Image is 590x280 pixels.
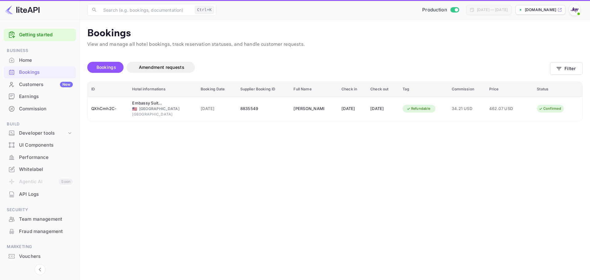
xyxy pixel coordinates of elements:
div: Whitelabel [19,166,73,173]
button: Filter [550,62,583,75]
div: CustomersNew [4,79,76,91]
a: CustomersNew [4,79,76,90]
div: Embassy Suites by Hilton Raleigh Durham Airport Brier Creek [132,100,163,106]
div: [DATE] — [DATE] [477,7,508,13]
a: Fraud management [4,226,76,237]
span: 34.21 USD [452,105,482,112]
th: Price [486,82,533,97]
img: With Joy [570,5,580,15]
div: Ctrl+K [195,6,214,14]
div: Commission [19,105,73,112]
span: Marketing [4,243,76,250]
span: Security [4,207,76,213]
input: Search (e.g. bookings, documentation) [100,4,192,16]
div: UI Components [19,142,73,149]
div: Developer tools [19,130,67,137]
div: Developer tools [4,128,76,139]
div: [GEOGRAPHIC_DATA] [132,106,193,112]
div: Switch to Sandbox mode [420,6,461,14]
a: Earnings [4,91,76,102]
div: [DATE] [341,104,363,114]
th: Hotel informations [128,82,197,97]
span: Bookings [96,65,116,70]
div: API Logs [19,191,73,198]
th: Check in [338,82,367,97]
span: 462.07 USD [489,105,520,112]
div: Confirmed [535,105,565,112]
span: Business [4,47,76,54]
div: Performance [19,154,73,161]
div: Earnings [4,91,76,103]
div: QXhCmh2C- [91,104,125,114]
div: Bookings [19,69,73,76]
a: Bookings [4,66,76,78]
span: Production [422,6,447,14]
div: Team management [19,216,73,223]
div: [DATE] [370,104,395,114]
span: [DATE] [201,105,233,112]
th: Supplier Booking ID [237,82,290,97]
span: United States of America [132,107,137,111]
th: ID [88,82,128,97]
th: Commission [448,82,486,97]
a: Team management [4,213,76,225]
div: Commission [4,103,76,115]
th: Check out [367,82,399,97]
div: Earnings [19,93,73,100]
div: [GEOGRAPHIC_DATA] [132,112,193,117]
table: booking table [88,82,582,121]
div: Vouchers [19,253,73,260]
a: Vouchers [4,250,76,262]
div: Home [19,57,73,64]
button: Collapse navigation [34,264,45,275]
p: [DOMAIN_NAME] [525,7,556,13]
div: 8835549 [240,104,286,114]
div: Getting started [4,29,76,41]
img: LiteAPI logo [5,5,40,15]
a: Home [4,54,76,66]
p: Bookings [87,27,583,40]
a: Whitelabel [4,164,76,175]
div: Refundable [403,105,435,112]
a: Performance [4,152,76,163]
div: Fraud management [19,228,73,235]
div: New [60,82,73,87]
th: Booking Date [197,82,237,97]
div: Customers [19,81,73,88]
a: Getting started [19,31,73,38]
span: Build [4,121,76,128]
div: Fraud management [4,226,76,238]
a: API Logs [4,188,76,200]
div: Maame Wilson [293,104,324,114]
th: Status [533,82,582,97]
a: Commission [4,103,76,114]
th: Tag [399,82,448,97]
div: account-settings tabs [87,62,550,73]
span: Amendment requests [139,65,184,70]
p: View and manage all hotel bookings, track reservation statuses, and handle customer requests. [87,41,583,48]
a: UI Components [4,139,76,151]
th: Full Name [290,82,338,97]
